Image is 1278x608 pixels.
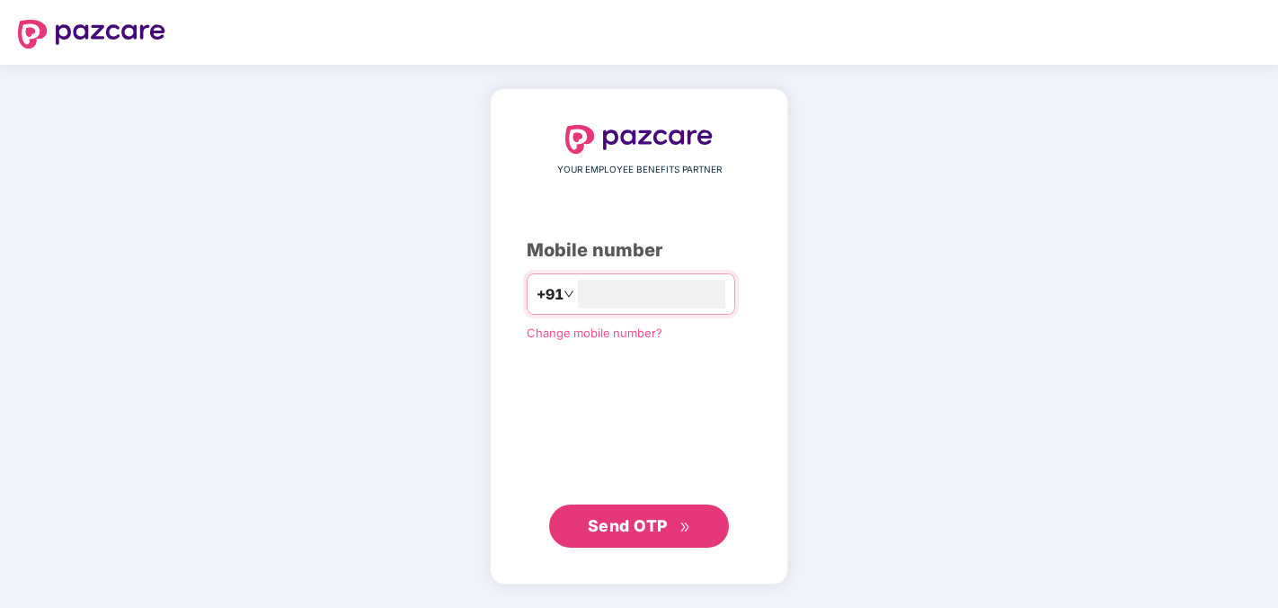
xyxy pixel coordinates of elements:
[565,125,713,154] img: logo
[537,283,564,306] span: +91
[564,289,574,300] span: down
[588,516,668,535] span: Send OTP
[549,505,729,548] button: Send OTPdouble-right
[527,237,751,264] div: Mobile number
[527,326,662,340] a: Change mobile number?
[679,522,691,533] span: double-right
[18,20,165,49] img: logo
[557,163,722,177] span: YOUR EMPLOYEE BENEFITS PARTNER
